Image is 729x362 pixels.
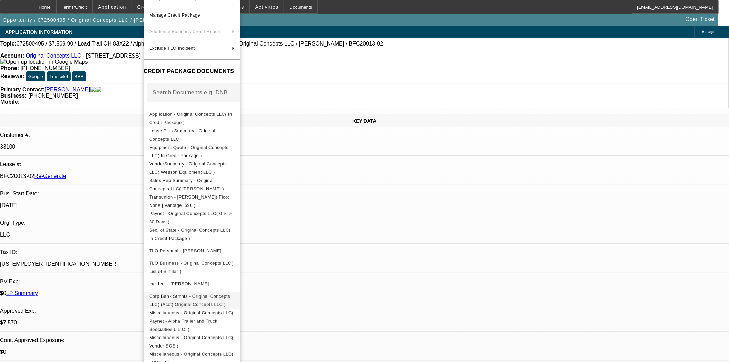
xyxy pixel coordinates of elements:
h4: CREDIT PACKAGE DOCUMENTS [144,67,240,76]
span: TLO Business - Original Concepts LLC( List of Similar ) [149,261,233,274]
button: Application - Original Concepts LLC( In Credit Package ) [144,110,240,127]
button: TLO Business - Original Concepts LLC( List of Similar ) [144,259,240,276]
button: Sec. of State - Original Concepts LLC( In Credit Package ) [144,226,240,243]
span: Incident - [PERSON_NAME] [149,281,209,286]
span: TLO Personal - [PERSON_NAME] [149,248,222,253]
span: Manage Credit Package [149,12,200,18]
span: Miscellaneous - Original Concepts LLC( Paynet - Alpha Trailer and Truck Specialties L.L.C. ) [149,310,233,332]
span: VendorSummary - Original Concepts LLC( Wesson Equipment LLC ) [149,161,227,175]
span: Application - Original Concepts LLC( In Credit Package ) [149,112,232,125]
button: Incident - Helgeson, Kevin [144,276,240,292]
span: Lease Plus Summary - Original Concepts LLC [149,128,215,142]
button: VendorSummary - Original Concepts LLC( Wesson Equipment LLC ) [144,160,240,177]
span: Sec. of State - Original Concepts LLC( In Credit Package ) [149,228,231,241]
span: Transunion - [PERSON_NAME]( Fico: None | Vantage :690 ) [149,194,229,208]
span: Miscellaneous - Original Concepts LLC( Vendor SOS ) [149,335,233,349]
mat-label: Search Documents e.g. DNB [153,90,228,95]
button: Transunion - Helgeson, Kevin( Fico: None | Vantage :690 ) [144,193,240,210]
button: Equipment Quote - Original Concepts LLC( In Credit Package ) [144,143,240,160]
span: Corp Bank Stmnts - Original Concepts LLC( (Acct) Original Concepts LLC ) [149,294,230,307]
button: Corp Bank Stmnts - Original Concepts LLC( (Acct) Original Concepts LLC ) [144,292,240,309]
button: Miscellaneous - Original Concepts LLC( Vendor SOS ) [144,334,240,350]
button: Sales Rep Summary - Original Concepts LLC( Zallik, Asher ) [144,177,240,193]
button: TLO Personal - Helgeson, Kevin [144,243,240,259]
span: Paynet - Original Concepts LLC( 0 % > 30 Days ) [149,211,232,224]
button: Miscellaneous - Original Concepts LLC( Paynet - Alpha Trailer and Truck Specialties L.L.C. ) [144,309,240,334]
span: Equipment Quote - Original Concepts LLC( In Credit Package ) [149,145,228,158]
span: Exclude TLO Incident [149,46,195,51]
button: Lease Plus Summary - Original Concepts LLC [144,127,240,143]
button: Paynet - Original Concepts LLC( 0 % > 30 Days ) [144,210,240,226]
span: Sales Rep Summary - Original Concepts LLC( [PERSON_NAME] ) [149,178,224,191]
